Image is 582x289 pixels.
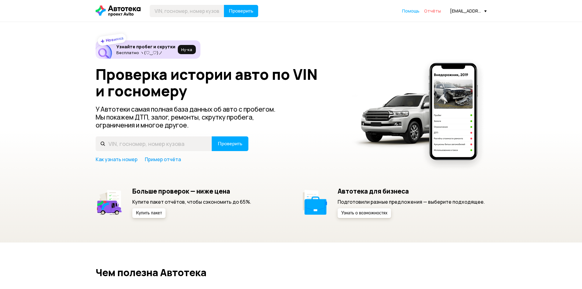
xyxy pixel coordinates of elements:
a: Пример отчёта [145,156,181,163]
span: Узнать о возможностях [341,211,387,215]
a: Отчёты [424,8,441,14]
p: У Автотеки самая полная база данных об авто с пробегом. Мы покажем ДТП, залог, ремонты, скрутку п... [96,105,286,129]
span: Купить пакет [136,211,162,215]
h2: Чем полезна Автотека [96,267,487,278]
span: Проверить [229,9,253,13]
button: Проверить [212,136,248,151]
h5: Автотека для бизнеса [338,187,485,195]
h5: Больше проверок — ниже цена [132,187,251,195]
button: Купить пакет [132,208,166,218]
p: Бесплатно ヽ(♡‿♡)ノ [116,50,175,55]
h6: Узнайте пробег и скрутки [116,44,175,50]
input: VIN, госномер, номер кузова [150,5,224,17]
span: Ну‑ка [181,47,192,52]
div: [EMAIL_ADDRESS][DOMAIN_NAME] [450,8,487,14]
button: Узнать о возможностях [338,208,391,218]
p: Купите пакет отчётов, чтобы сэкономить до 65%. [132,198,251,205]
a: Как узнать номер [96,156,137,163]
a: Помощь [402,8,419,14]
strong: Новинка [105,35,124,43]
input: VIN, госномер, номер кузова [96,136,212,151]
p: Подготовили разные предложения — выберите подходящее. [338,198,485,205]
button: Проверить [224,5,258,17]
span: Проверить [218,141,242,146]
h1: Проверка истории авто по VIN и госномеру [96,66,344,99]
